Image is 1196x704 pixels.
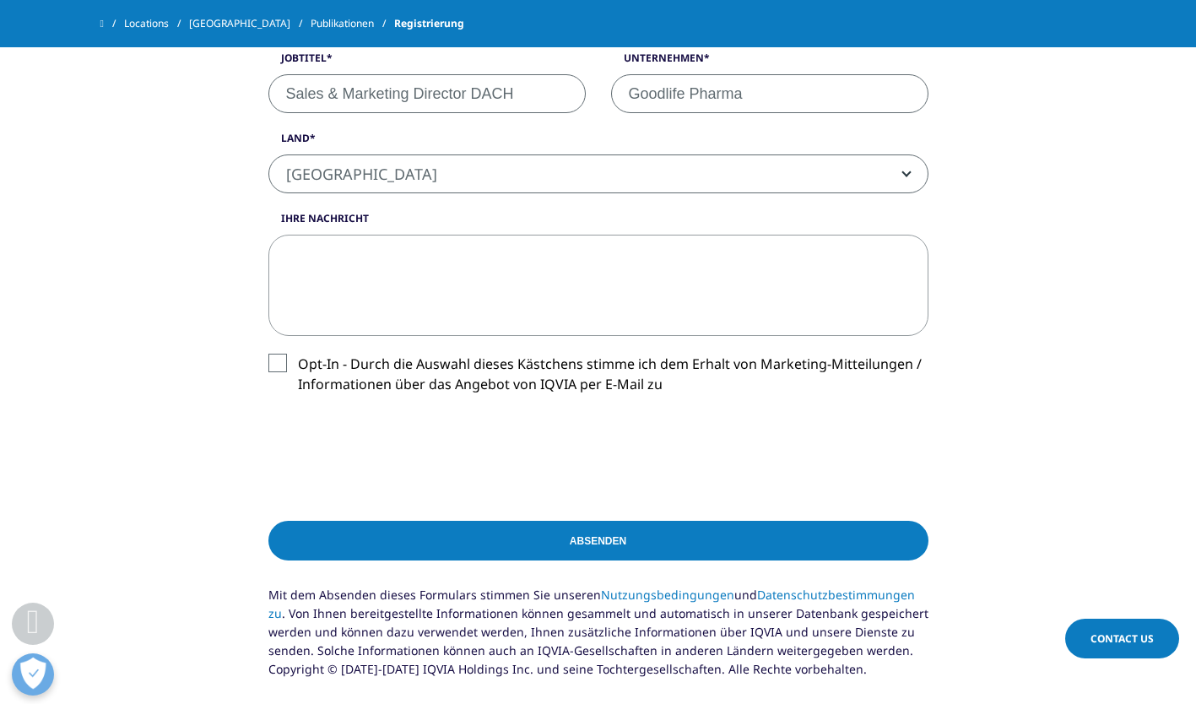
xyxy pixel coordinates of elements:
[268,131,928,154] label: Land
[268,521,928,560] input: Absenden
[12,653,54,696] button: Präferenzen öffnen
[1090,631,1154,646] span: Contact Us
[189,8,311,39] a: [GEOGRAPHIC_DATA]
[394,8,464,39] span: Registrierung
[268,211,928,235] label: Ihre Nachricht
[268,586,928,679] div: Mit dem Absenden dieses Formulars stimmen Sie unseren und . Von Ihnen bereitgestellte Information...
[268,421,525,487] iframe: reCAPTCHA
[268,154,928,193] span: Germany
[1065,619,1179,658] a: Contact Us
[268,587,915,621] a: Datenschutzbestimmungen zu
[601,587,734,603] a: Nutzungsbedingungen
[268,51,586,74] label: Jobtitel
[611,51,928,74] label: Unternehmen
[311,8,394,39] a: Publikationen
[124,8,189,39] a: Locations
[269,155,928,194] span: Germany
[268,354,928,403] label: Opt-In - Durch die Auswahl dieses Kästchens stimme ich dem Erhalt von Marketing-Mitteilungen / In...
